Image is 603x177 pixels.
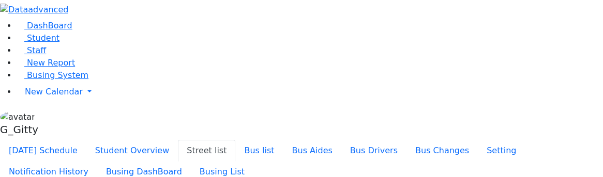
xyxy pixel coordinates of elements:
[406,140,478,162] button: Bus Changes
[27,33,59,43] span: Student
[17,45,46,55] a: Staff
[17,21,72,30] a: DashBoard
[283,140,341,162] button: Bus Aides
[27,45,46,55] span: Staff
[17,70,88,80] a: Busing System
[17,33,59,43] a: Student
[27,21,72,30] span: DashBoard
[86,140,178,162] button: Student Overview
[25,87,83,96] span: New Calendar
[17,82,603,102] a: New Calendar
[27,70,88,80] span: Busing System
[478,140,525,162] button: Setting
[178,140,235,162] button: Street list
[341,140,406,162] button: Bus Drivers
[17,58,75,68] a: New Report
[235,140,283,162] button: Bus list
[27,58,75,68] span: New Report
